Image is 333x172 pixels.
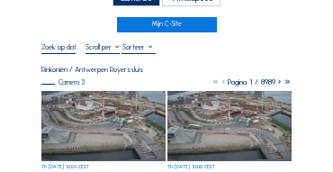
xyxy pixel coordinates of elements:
img: image_53552724 [167,91,292,161]
span: Pagina 1 / 8989 [228,77,275,86]
input: Zoek op datum 󰅀 [41,42,76,51]
div: Camera 3 [41,79,85,86]
img: image_53552878 [41,91,166,161]
div: Th [DATE] 10:00 CEST [167,165,215,169]
div: Th [DATE] 10:05 CEST [41,165,89,169]
div: Rinkoniën / Antwerpen Royerssluis [41,66,143,73]
a: Mijn C-Site [117,17,217,32]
